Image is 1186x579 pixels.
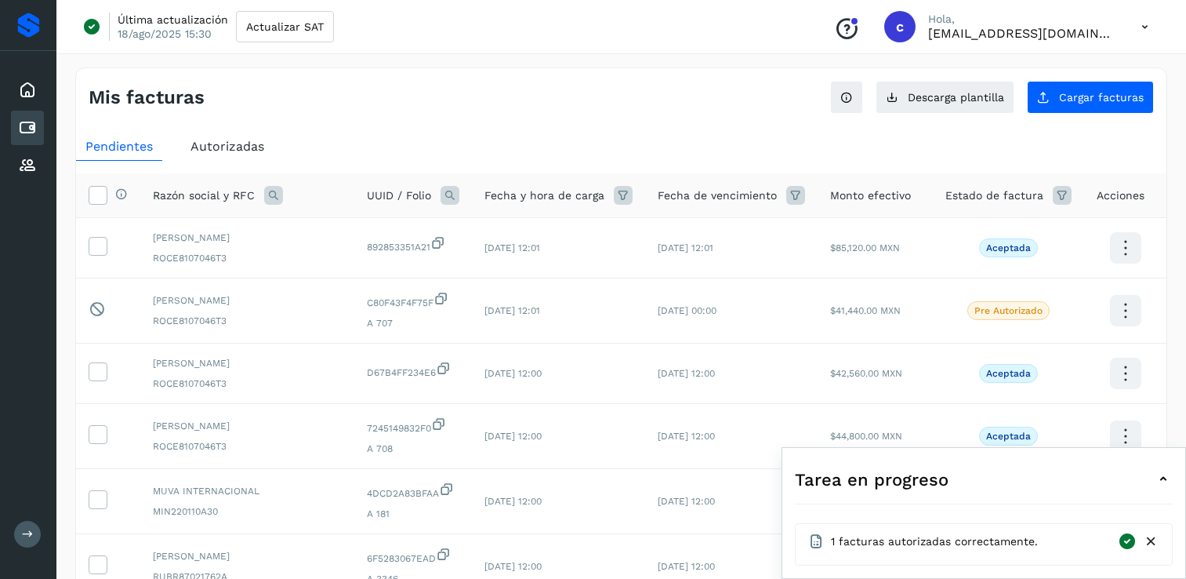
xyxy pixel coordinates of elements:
span: Fecha y hora de carga [484,188,604,204]
span: [DATE] 12:00 [484,561,542,572]
span: A 181 [367,507,459,521]
p: 18/ago/2025 15:30 [118,27,212,41]
span: Descarga plantilla [908,92,1004,103]
p: Pre Autorizado [974,305,1043,316]
span: [DATE] 12:00 [658,368,715,379]
span: ROCE8107046T3 [153,251,342,265]
span: [PERSON_NAME] [153,419,342,433]
span: $85,120.00 MXN [830,242,900,253]
span: MIN220110A30 [153,504,342,519]
span: A 707 [367,316,459,330]
p: cxp@53cargo.com [928,26,1116,41]
span: Razón social y RFC [153,188,255,204]
span: UUID / Folio [367,188,431,204]
span: [DATE] 12:01 [484,305,540,316]
span: A 708 [367,442,459,456]
h4: Mis facturas [89,86,205,109]
span: Acciones [1097,188,1144,204]
span: ROCE8107046T3 [153,314,342,328]
span: [DATE] 12:00 [658,561,715,572]
span: MUVA INTERNACIONAL [153,484,342,498]
span: [DATE] 12:00 [658,431,715,442]
span: Fecha de vencimiento [658,188,777,204]
span: D67B4FF234E6 [367,361,459,380]
span: [DATE] 00:00 [658,305,716,316]
span: [PERSON_NAME] [153,549,342,563]
span: 1 facturas autorizadas correctamente. [831,533,1038,550]
div: Tarea en progreso [795,461,1173,498]
span: Monto efectivo [830,188,911,204]
span: 6F5283067EAD [367,547,459,566]
span: $44,800.00 MXN [830,431,902,442]
span: [PERSON_NAME] [153,293,342,308]
span: [PERSON_NAME] [153,231,342,245]
span: Autorizadas [190,139,264,154]
button: Descarga plantilla [876,81,1014,114]
div: Proveedores [11,148,44,183]
div: Cuentas por pagar [11,111,44,145]
span: C80F43F4F75F [367,291,459,310]
span: $42,560.00 MXN [830,368,902,379]
span: 4DCD2A83BFAA [367,482,459,501]
span: Estado de factura [945,188,1043,204]
p: Hola, [928,13,1116,26]
span: [PERSON_NAME] [153,356,342,370]
span: Actualizar SAT [246,21,324,32]
span: [DATE] 12:00 [484,496,542,507]
span: ROCE8107046T3 [153,377,342,391]
span: 7245149832F0 [367,417,459,435]
span: Pendientes [85,139,153,154]
span: [DATE] 12:00 [658,496,715,507]
span: ROCE8107046T3 [153,439,342,453]
span: Cargar facturas [1059,92,1144,103]
p: Aceptada [986,431,1031,442]
span: 892853351A21 [367,235,459,254]
span: [DATE] 12:00 [484,431,542,442]
span: $41,440.00 MXN [830,305,901,316]
button: Actualizar SAT [236,11,334,42]
p: Aceptada [986,368,1031,379]
button: Cargar facturas [1027,81,1154,114]
span: [DATE] 12:01 [658,242,713,253]
span: [DATE] 12:00 [484,368,542,379]
span: Tarea en progreso [795,467,948,493]
p: Aceptada [986,242,1031,253]
p: Última actualización [118,13,228,27]
span: [DATE] 12:01 [484,242,540,253]
div: Inicio [11,73,44,107]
